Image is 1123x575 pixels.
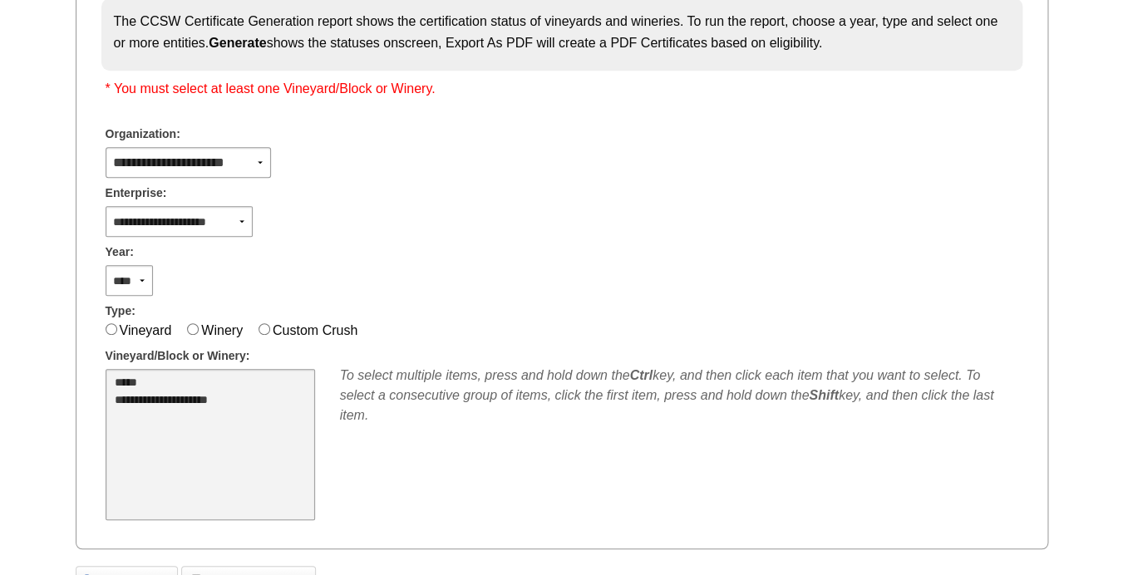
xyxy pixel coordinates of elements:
strong: Generate [209,36,266,50]
label: Winery [201,323,243,337]
label: Vineyard [120,323,172,337]
span: Organization: [106,125,180,143]
p: The CCSW Certificate Generation report shows the certification status of vineyards and wineries. ... [114,11,1010,53]
span: Type: [106,302,135,320]
span: Year: [106,243,134,261]
b: Ctrl [629,368,653,382]
div: To select multiple items, press and hold down the key, and then click each item that you want to ... [340,366,1018,425]
span: Enterprise: [106,184,167,202]
span: Vineyard/Block or Winery: [106,347,250,365]
label: Custom Crush [273,323,357,337]
b: Shift [809,388,839,402]
span: * You must select at least one Vineyard/Block or Winery. [106,81,436,96]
